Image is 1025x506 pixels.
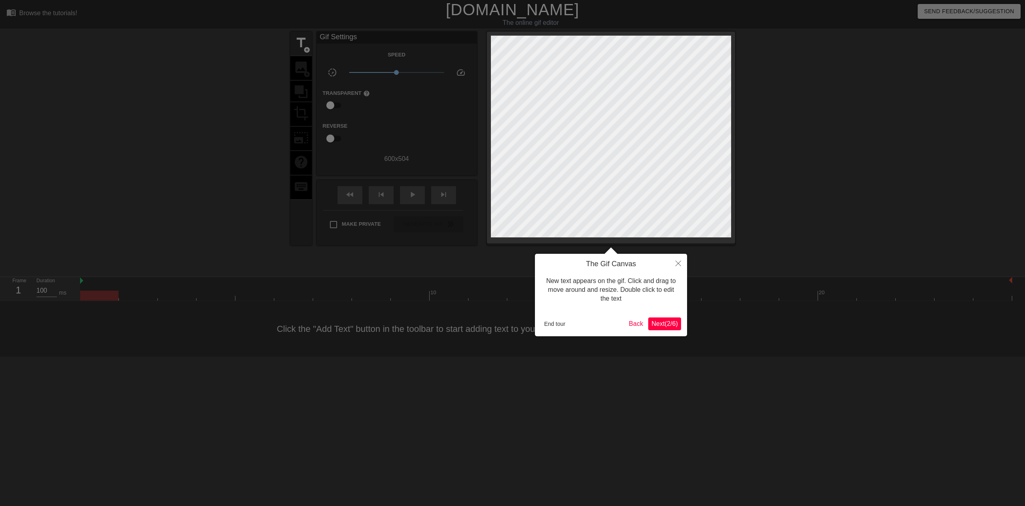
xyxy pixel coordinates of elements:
button: Back [626,317,647,330]
button: End tour [541,318,569,330]
span: Next ( 2 / 6 ) [651,320,678,327]
h4: The Gif Canvas [541,260,681,269]
button: Next [648,317,681,330]
button: Close [669,254,687,272]
div: New text appears on the gif. Click and drag to move around and resize. Double click to edit the text [541,269,681,311]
